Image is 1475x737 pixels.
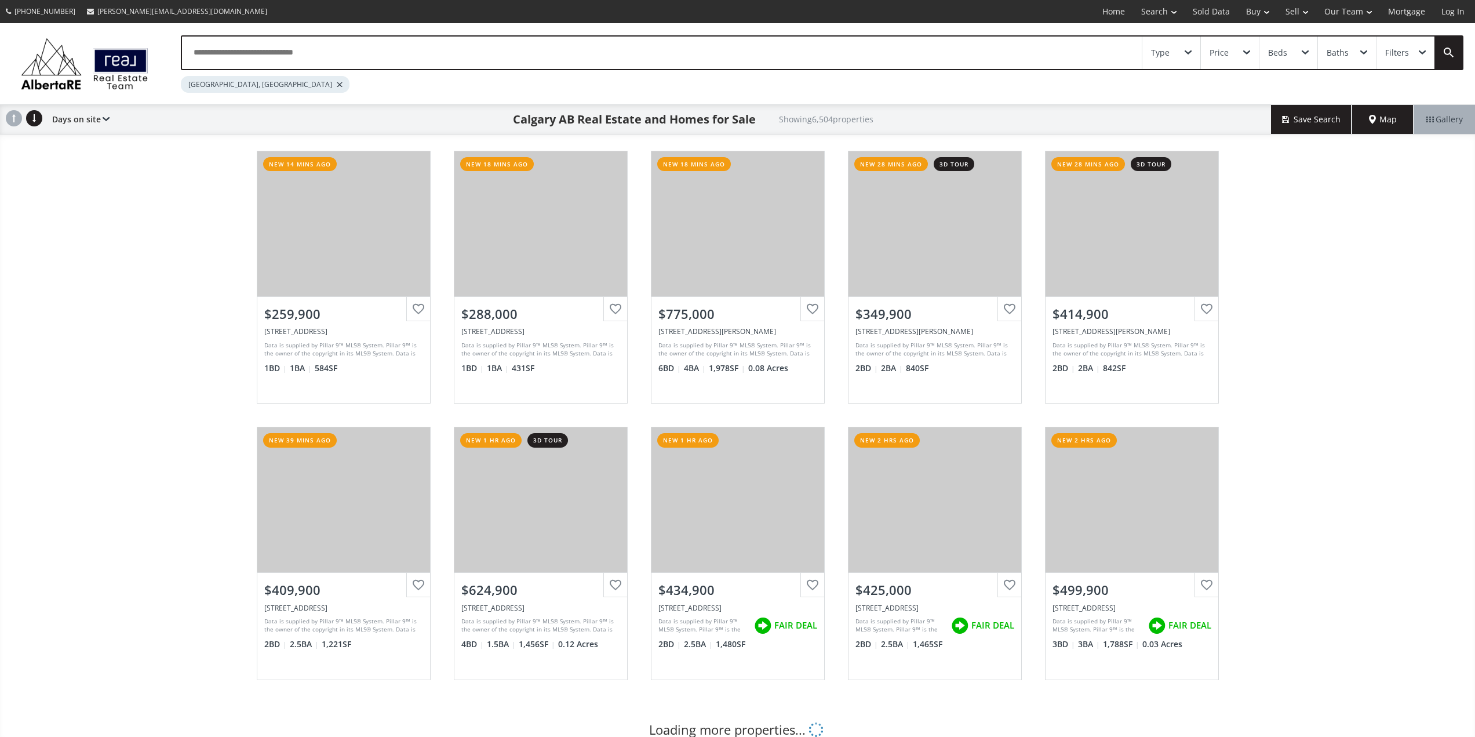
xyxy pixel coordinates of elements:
div: 211 Aspen Stone Boulevard SW #1212, Calgary, AB T3H0K1 [264,603,423,613]
span: 1,456 SF [519,638,555,650]
span: 6 BD [658,362,681,374]
span: FAIR DEAL [1168,619,1211,631]
img: Logo [15,35,154,93]
span: Map [1369,114,1397,125]
span: 1,221 SF [322,638,351,650]
div: View Photos & Details [893,494,977,506]
div: View Photos & Details [1090,218,1174,230]
span: Gallery [1426,114,1463,125]
div: Days on site [46,105,110,134]
div: 8533 Silver Springs Road NW #16, Calgary, AB T3B 4A6 [658,603,817,613]
span: 1.5 BA [487,638,516,650]
a: new 28 mins ago3d tour$414,900[STREET_ADDRESS][PERSON_NAME]Data is supplied by Pillar 9™ MLS® Sys... [1033,139,1230,415]
span: FAIR DEAL [774,619,817,631]
span: [PHONE_NUMBER] [14,6,75,16]
div: Data is supplied by Pillar 9™ MLS® System. Pillar 9™ is the owner of the copyright in its MLS® Sy... [658,341,814,358]
div: 19661 40 Street SE #208, Calgary, AB T3M 3H3 [264,326,423,336]
div: $409,900 [264,581,423,599]
a: new 1 hr ago$434,900[STREET_ADDRESS]Data is supplied by Pillar 9™ MLS® System. Pillar 9™ is the o... [639,415,836,691]
div: $624,900 [461,581,620,599]
div: Data is supplied by Pillar 9™ MLS® System. Pillar 9™ is the owner of the copyright in its MLS® Sy... [1052,617,1142,634]
div: Beds [1268,49,1287,57]
div: $775,000 [658,305,817,323]
div: Data is supplied by Pillar 9™ MLS® System. Pillar 9™ is the owner of the copyright in its MLS® Sy... [1052,341,1208,358]
div: $499,900 [1052,581,1211,599]
img: rating icon [1145,614,1168,637]
span: 2.5 BA [290,638,319,650]
span: 1,480 SF [716,638,745,650]
span: 2 BD [1052,362,1075,374]
div: Baths [1327,49,1349,57]
span: 1 BD [461,362,484,374]
img: rating icon [948,614,971,637]
span: 1 BD [264,362,287,374]
div: Data is supplied by Pillar 9™ MLS® System. Pillar 9™ is the owner of the copyright in its MLS® Sy... [658,617,748,634]
a: new 39 mins ago$409,900[STREET_ADDRESS]Data is supplied by Pillar 9™ MLS® System. Pillar 9™ is th... [245,415,442,691]
div: Type [1151,49,1170,57]
div: View Photos & Details [696,494,780,506]
span: 1 BA [290,362,312,374]
div: 89 Copperstone Cove SE, Calgary, AB T2Z 0L3 [855,603,1014,613]
span: 0.12 Acres [558,638,598,650]
div: $414,900 [1052,305,1211,323]
div: Data is supplied by Pillar 9™ MLS® System. Pillar 9™ is the owner of the copyright in its MLS® Sy... [855,617,945,634]
a: new 14 mins ago$259,900[STREET_ADDRESS]Data is supplied by Pillar 9™ MLS® System. Pillar 9™ is th... [245,139,442,415]
span: FAIR DEAL [971,619,1014,631]
span: 4 BA [684,362,706,374]
span: 2.5 BA [881,638,910,650]
span: 2 BA [1078,362,1100,374]
div: Data is supplied by Pillar 9™ MLS® System. Pillar 9™ is the owner of the copyright in its MLS® Sy... [264,341,420,358]
span: 3 BA [1078,638,1100,650]
a: new 18 mins ago$775,000[STREET_ADDRESS][PERSON_NAME]Data is supplied by Pillar 9™ MLS® System. Pi... [639,139,836,415]
span: 1,978 SF [709,362,745,374]
div: Gallery [1414,105,1475,134]
div: Data is supplied by Pillar 9™ MLS® System. Pillar 9™ is the owner of the copyright in its MLS® Sy... [461,341,617,358]
div: Filters [1385,49,1409,57]
div: 100 Auburn Meadows Common SE #108, Calgary, AB T3M 2X7 [1052,326,1211,336]
span: 2 BD [855,362,878,374]
span: 3 BD [1052,638,1075,650]
div: View Photos & Details [499,494,582,506]
h1: Calgary AB Real Estate and Homes for Sale [513,111,756,128]
a: new 18 mins ago$288,000[STREET_ADDRESS]Data is supplied by Pillar 9™ MLS® System. Pillar 9™ is th... [442,139,639,415]
span: 4 BD [461,638,484,650]
span: 1 BA [487,362,509,374]
div: $425,000 [855,581,1014,599]
div: Data is supplied by Pillar 9™ MLS® System. Pillar 9™ is the owner of the copyright in its MLS® Sy... [264,617,420,634]
div: $434,900 [658,581,817,599]
div: View Photos & Details [302,494,385,506]
button: Save Search [1271,105,1352,134]
div: Data is supplied by Pillar 9™ MLS® System. Pillar 9™ is the owner of the copyright in its MLS® Sy... [461,617,617,634]
span: [PERSON_NAME][EMAIL_ADDRESS][DOMAIN_NAME] [97,6,267,16]
span: 840 SF [906,362,928,374]
div: Data is supplied by Pillar 9™ MLS® System. Pillar 9™ is the owner of the copyright in its MLS® Sy... [855,341,1011,358]
a: [PERSON_NAME][EMAIL_ADDRESS][DOMAIN_NAME] [81,1,273,22]
div: 8 Corner Glen Row NE, Calgary, AB T3N 2L9 [658,326,817,336]
div: Map [1352,105,1414,134]
span: 2 BD [658,638,681,650]
h2: Showing 6,504 properties [779,115,873,124]
a: new 2 hrs ago$499,900[STREET_ADDRESS]Data is supplied by Pillar 9™ MLS® System. Pillar 9™ is the ... [1033,415,1230,691]
div: 615 6 Avenue SE #1403, Calgary, AB T2G 1S2 [461,326,620,336]
div: View Photos & Details [302,218,385,230]
div: 73 Wild Rose Way SE, Calgary, AB T3M 4A2 [1052,603,1211,613]
span: 0.03 Acres [1142,638,1182,650]
span: 1,788 SF [1103,638,1139,650]
div: Price [1210,49,1229,57]
div: View Photos & Details [893,218,977,230]
span: 0.08 Acres [748,362,788,374]
div: View Photos & Details [696,218,780,230]
div: [GEOGRAPHIC_DATA], [GEOGRAPHIC_DATA] [181,76,349,93]
span: 1,465 SF [913,638,942,650]
div: $349,900 [855,305,1014,323]
span: 2 BD [855,638,878,650]
div: $259,900 [264,305,423,323]
a: new 2 hrs ago$425,000[STREET_ADDRESS]Data is supplied by Pillar 9™ MLS® System. Pillar 9™ is the ... [836,415,1033,691]
div: View Photos & Details [1090,494,1174,506]
span: 842 SF [1103,362,1126,374]
span: 2 BA [881,362,903,374]
span: 431 SF [512,362,534,374]
span: 2 BD [264,638,287,650]
a: new 28 mins ago3d tour$349,900[STREET_ADDRESS][PERSON_NAME]Data is supplied by Pillar 9™ MLS® Sys... [836,139,1033,415]
div: 168 Deermont Way SE, Calgary, AB T2J 5P2 [461,603,620,613]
